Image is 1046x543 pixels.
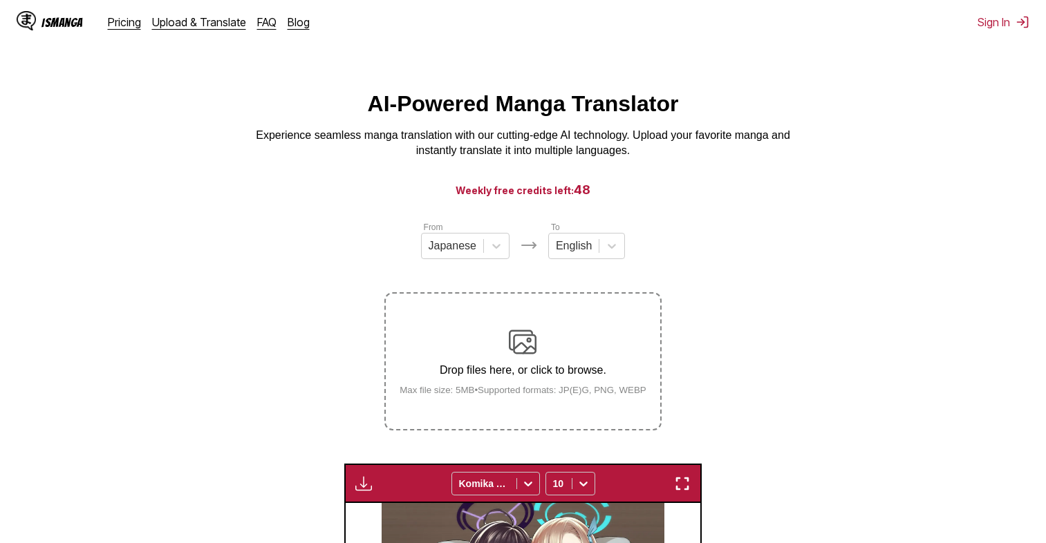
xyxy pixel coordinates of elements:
[247,128,800,159] p: Experience seamless manga translation with our cutting-edge AI technology. Upload your favorite m...
[355,475,372,492] img: Download translated images
[674,475,691,492] img: Enter fullscreen
[17,11,36,30] img: IsManga Logo
[368,91,679,117] h1: AI-Powered Manga Translator
[424,222,443,232] label: From
[288,15,310,29] a: Blog
[1016,15,1029,29] img: Sign out
[17,11,108,33] a: IsManga LogoIsManga
[41,16,83,29] div: IsManga
[33,181,1013,198] h3: Weekly free credits left:
[521,237,537,254] img: Languages icon
[152,15,246,29] a: Upload & Translate
[389,385,657,395] small: Max file size: 5MB • Supported formats: JP(E)G, PNG, WEBP
[574,182,590,197] span: 48
[389,364,657,377] p: Drop files here, or click to browse.
[257,15,277,29] a: FAQ
[551,222,560,232] label: To
[978,15,1029,29] button: Sign In
[108,15,141,29] a: Pricing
